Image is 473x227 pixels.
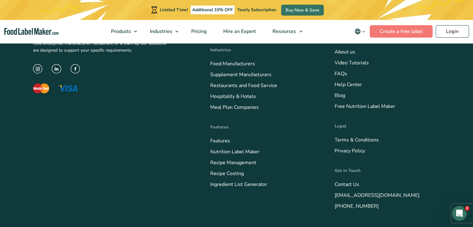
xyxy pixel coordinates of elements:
span: Pricing [189,28,207,35]
a: [PHONE_NUMBER] [335,203,379,210]
h4: Get in Touch [335,167,440,174]
a: Recipe Costing [210,170,244,177]
a: Industries [142,20,182,43]
a: Pricing [183,20,214,43]
a: Login [436,25,469,38]
img: The Visa logo with blue letters and a yellow flick above the [58,85,78,91]
a: Supplement Manufacturers [210,71,271,78]
img: instagram icon [33,64,43,74]
a: Features [210,137,230,144]
a: Nutrition Label Maker [210,148,259,155]
a: Terms & Conditions [335,137,379,143]
a: Video Tutorials [335,59,369,66]
span: Yearly Subscription [237,7,276,13]
iframe: Intercom live chat [452,206,467,221]
span: Resources [271,28,297,35]
a: Ingredient List Generator [210,181,267,188]
a: Blog [335,92,345,99]
a: Recipe Management [210,159,256,166]
span: Products [109,28,132,35]
a: Create a free label [370,25,433,38]
a: Products [103,20,140,43]
a: Resources [264,20,305,43]
a: Hire an Expert [215,20,263,43]
a: Hospitality & Hotels [210,93,256,100]
a: Free Nutrition Label Maker [335,103,395,110]
h4: Legal [335,123,440,129]
img: The Mastercard logo displaying a red circle saying [33,83,49,93]
span: 2 [465,206,470,211]
h4: Industries [210,47,316,53]
a: About us [335,49,355,55]
a: Help Center [335,81,362,88]
a: Hire an Expert [335,38,367,44]
a: Meal Plan Companies [210,104,259,111]
a: Privacy Policy [335,147,365,154]
h4: Features [210,124,316,130]
span: Limited Time! [160,7,188,13]
a: Contact Us [335,181,359,188]
a: Food Manufacturers [210,60,255,67]
a: FAQs [335,70,347,77]
a: Restaurants and Food Service [210,82,277,89]
a: [EMAIL_ADDRESS][DOMAIN_NAME] [335,192,420,199]
a: Buy Now & Save [281,5,324,16]
span: Industries [148,28,173,35]
span: Hire an Expert [221,28,257,35]
span: Additional 15% OFF [191,6,234,14]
